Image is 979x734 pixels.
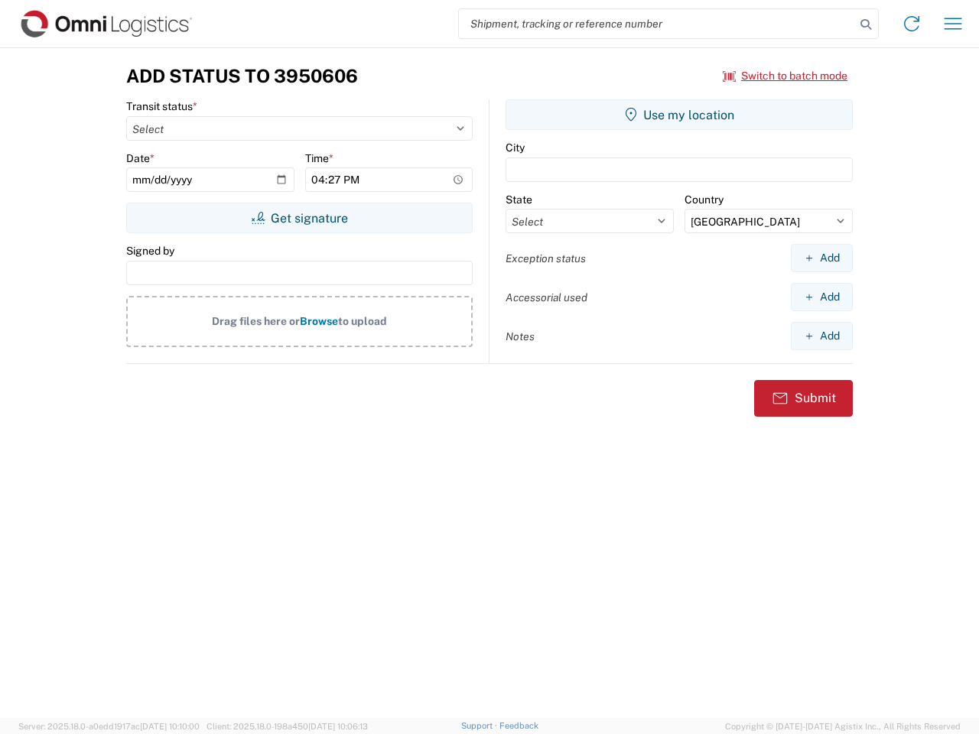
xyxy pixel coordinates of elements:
button: Add [791,283,853,311]
span: Drag files here or [212,315,300,327]
span: Browse [300,315,338,327]
label: Exception status [506,252,586,265]
label: Time [305,151,333,165]
button: Add [791,322,853,350]
button: Switch to batch mode [723,63,847,89]
label: Accessorial used [506,291,587,304]
label: Signed by [126,244,174,258]
span: Client: 2025.18.0-198a450 [207,722,368,731]
label: Date [126,151,154,165]
button: Add [791,244,853,272]
button: Submit [754,380,853,417]
button: Use my location [506,99,853,130]
a: Support [461,721,499,730]
label: Country [685,193,724,206]
label: Notes [506,330,535,343]
label: State [506,193,532,206]
span: [DATE] 10:10:00 [140,722,200,731]
label: City [506,141,525,154]
span: Copyright © [DATE]-[DATE] Agistix Inc., All Rights Reserved [725,719,961,733]
label: Transit status [126,99,197,113]
h3: Add Status to 3950606 [126,65,358,87]
span: Server: 2025.18.0-a0edd1917ac [18,722,200,731]
button: Get signature [126,203,473,233]
input: Shipment, tracking or reference number [459,9,855,38]
a: Feedback [499,721,538,730]
span: to upload [338,315,387,327]
span: [DATE] 10:06:13 [308,722,368,731]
